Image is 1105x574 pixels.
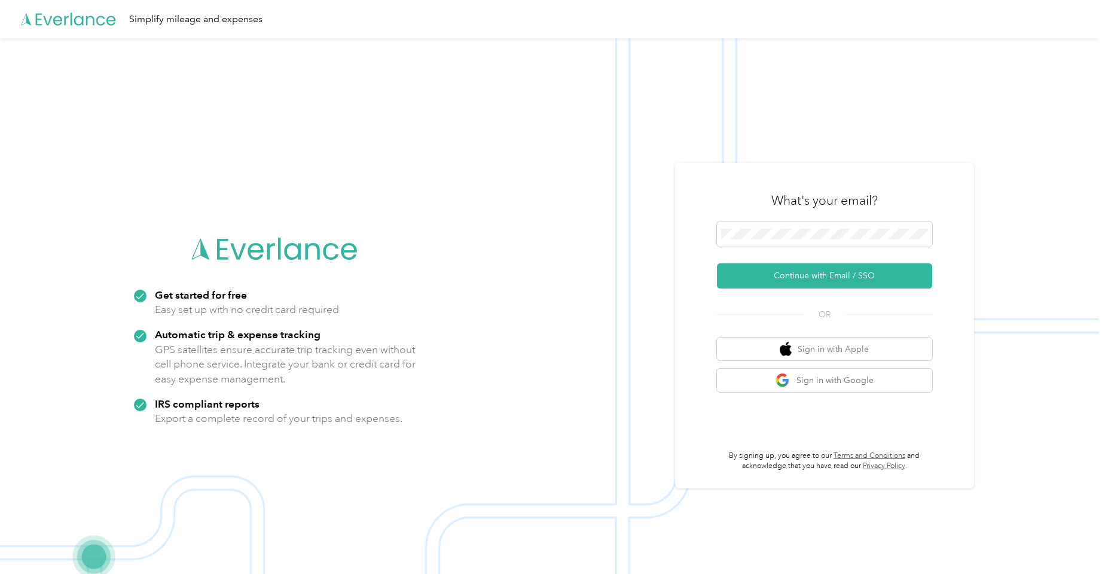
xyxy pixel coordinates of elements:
[155,288,247,301] strong: Get started for free
[717,451,932,472] p: By signing up, you agree to our and acknowledge that you have read our .
[776,373,790,388] img: google logo
[834,451,905,460] a: Terms and Conditions
[155,328,320,341] strong: Automatic trip & expense tracking
[129,12,262,27] div: Simplify mileage and expenses
[155,397,260,410] strong: IRS compliant reports
[717,369,932,392] button: google logoSign in with Google
[771,192,878,209] h3: What's your email?
[717,263,932,288] button: Continue with Email / SSO
[780,342,792,357] img: apple logo
[863,461,905,470] a: Privacy Policy
[155,342,416,387] p: GPS satellites ensure accurate trip tracking even without cell phone service. Integrate your bank...
[804,308,845,321] span: OR
[717,338,932,361] button: apple logoSign in with Apple
[155,302,339,317] p: Easy set up with no credit card required
[155,411,402,426] p: Export a complete record of your trips and expenses.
